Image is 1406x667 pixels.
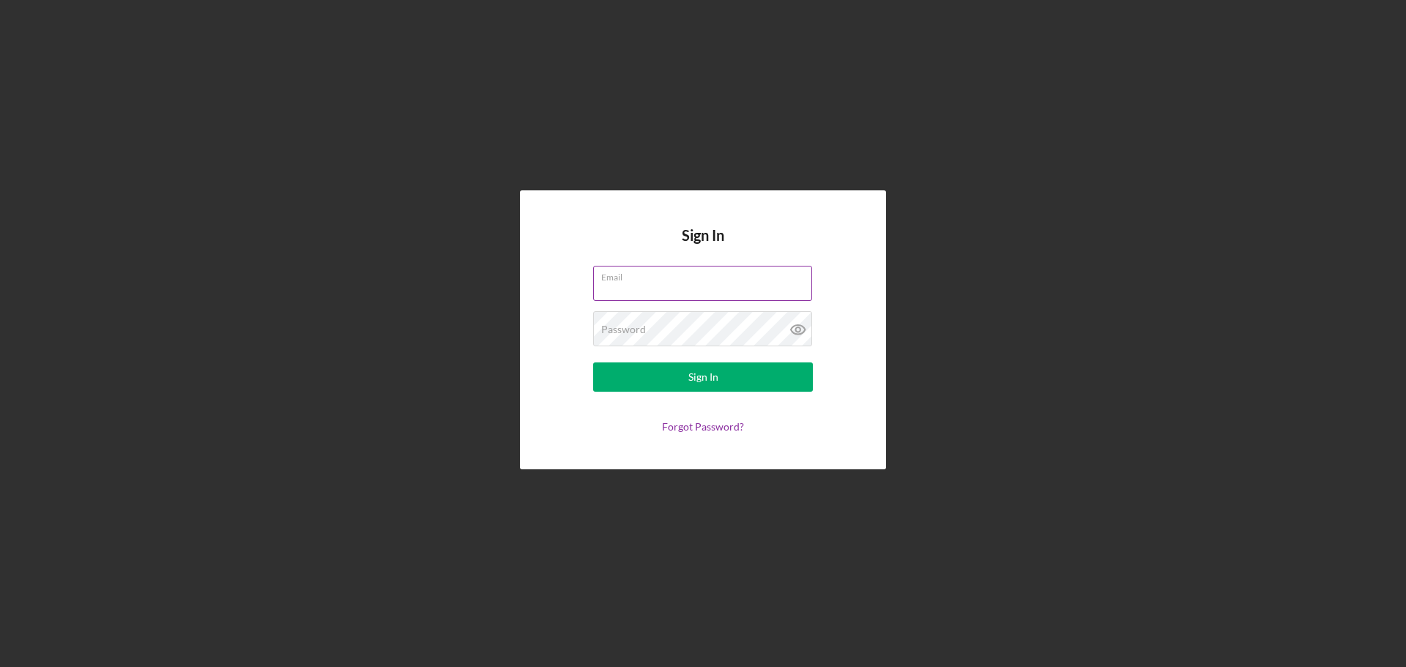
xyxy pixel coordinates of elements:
h4: Sign In [682,227,724,266]
button: Sign In [593,362,813,392]
a: Forgot Password? [662,420,744,433]
label: Password [601,324,646,335]
label: Email [601,267,812,283]
div: Sign In [688,362,718,392]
